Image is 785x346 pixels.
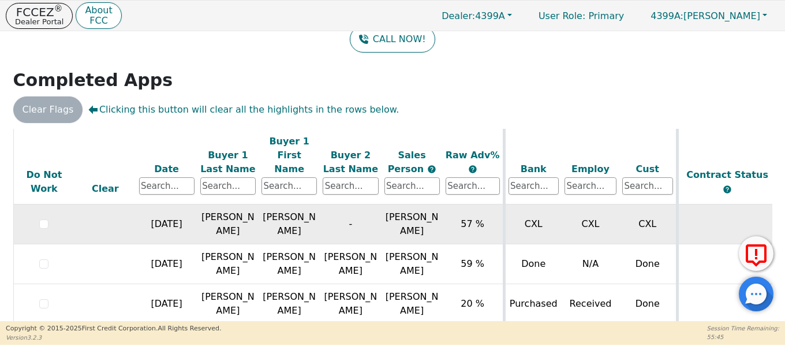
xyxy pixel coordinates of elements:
[562,284,619,324] td: Received
[384,177,440,195] input: Search...
[261,134,317,176] div: Buyer 1 First Name
[77,182,133,196] div: Clear
[446,149,500,160] span: Raw Adv%
[461,298,484,309] span: 20 %
[565,177,616,195] input: Search...
[54,3,63,14] sup: ®
[6,324,221,334] p: Copyright © 2015- 2025 First Credit Corporation.
[200,148,256,176] div: Buyer 1 Last Name
[323,177,378,195] input: Search...
[461,258,484,269] span: 59 %
[136,204,197,244] td: [DATE]
[622,177,673,195] input: Search...
[562,204,619,244] td: CXL
[6,333,221,342] p: Version 3.2.3
[562,244,619,284] td: N/A
[622,162,673,176] div: Cust
[707,333,779,341] p: 55:45
[619,284,677,324] td: Done
[461,218,484,229] span: 57 %
[15,6,63,18] p: FCCEZ
[504,204,562,244] td: CXL
[619,204,677,244] td: CXL
[388,149,427,174] span: Sales Person
[17,168,72,196] div: Do Not Work
[386,211,439,236] span: [PERSON_NAME]
[527,5,636,27] p: Primary
[429,7,524,25] button: Dealer:4399A
[509,177,559,195] input: Search...
[200,177,256,195] input: Search...
[442,10,505,21] span: 4399A
[509,162,559,176] div: Bank
[139,162,195,176] div: Date
[386,251,439,276] span: [PERSON_NAME]
[619,244,677,284] td: Done
[504,284,562,324] td: Purchased
[76,2,121,29] button: AboutFCC
[136,244,197,284] td: [DATE]
[259,204,320,244] td: [PERSON_NAME]
[85,6,112,15] p: About
[197,244,259,284] td: [PERSON_NAME]
[386,291,439,316] span: [PERSON_NAME]
[197,204,259,244] td: [PERSON_NAME]
[565,162,616,176] div: Employ
[446,177,500,195] input: Search...
[539,10,585,21] span: User Role :
[320,204,381,244] td: -
[350,26,435,53] button: CALL NOW!
[739,236,773,271] button: Report Error to FCC
[88,103,399,117] span: Clicking this button will clear all the highlights in the rows below.
[527,5,636,27] a: User Role: Primary
[136,284,197,324] td: [DATE]
[320,244,381,284] td: [PERSON_NAME]
[85,16,112,25] p: FCC
[504,244,562,284] td: Done
[139,177,195,195] input: Search...
[158,325,221,332] span: All Rights Reserved.
[651,10,760,21] span: [PERSON_NAME]
[320,284,381,324] td: [PERSON_NAME]
[638,7,779,25] button: 4399A:[PERSON_NAME]
[707,324,779,333] p: Session Time Remaining:
[6,3,73,29] button: FCCEZ®Dealer Portal
[197,284,259,324] td: [PERSON_NAME]
[15,18,63,25] p: Dealer Portal
[261,177,317,195] input: Search...
[259,284,320,324] td: [PERSON_NAME]
[259,244,320,284] td: [PERSON_NAME]
[651,10,683,21] span: 4399A:
[686,169,768,180] span: Contract Status
[13,70,173,90] strong: Completed Apps
[442,10,475,21] span: Dealer:
[323,148,378,176] div: Buyer 2 Last Name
